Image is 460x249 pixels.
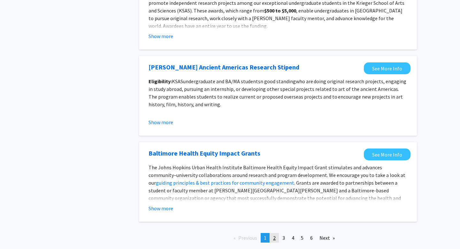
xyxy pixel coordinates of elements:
[238,235,257,241] span: Previous
[273,235,276,241] span: 2
[364,62,410,74] a: Opens in a new tab
[183,78,260,84] span: undergraduate and BA/MA students
[264,7,296,14] strong: $500 to $5,000
[156,180,294,186] a: guiding principles & best practices for community engagement
[149,205,173,212] button: Show more
[310,235,313,241] span: 6
[316,233,338,243] a: Next page
[282,235,285,241] span: 3
[149,77,407,108] p: KSAS n good standing
[301,235,303,241] span: 5
[149,164,405,186] span: The Johns Hopkins Urban Health Institute Baltimore Health Equity Impact Grant stimulates and adva...
[149,78,172,84] strong: Eligibility:
[292,235,294,241] span: 4
[364,149,410,160] a: Opens in a new tab
[149,118,173,126] button: Show more
[264,235,266,241] span: 1
[5,220,27,244] iframe: Chat
[139,233,417,243] ul: Pagination
[149,149,260,158] a: Opens in a new tab
[149,32,173,40] button: Show more
[149,62,299,72] a: Opens in a new tab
